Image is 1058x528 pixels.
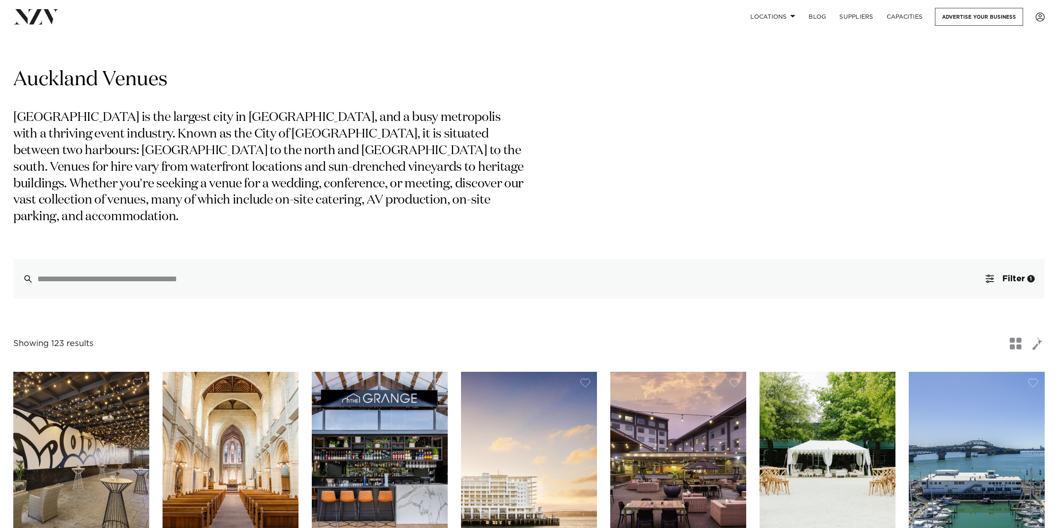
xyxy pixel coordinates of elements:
span: Filter [1002,275,1025,283]
a: Locations [744,8,802,26]
a: Advertise your business [935,8,1023,26]
div: 1 [1027,275,1035,282]
h1: Auckland Venues [13,67,1045,93]
img: nzv-logo.png [13,9,59,24]
div: Showing 123 results [13,337,94,350]
button: Filter1 [976,259,1045,299]
a: Capacities [880,8,930,26]
a: SUPPLIERS [833,8,880,26]
p: [GEOGRAPHIC_DATA] is the largest city in [GEOGRAPHIC_DATA], and a busy metropolis with a thriving... [13,110,527,226]
a: BLOG [802,8,833,26]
